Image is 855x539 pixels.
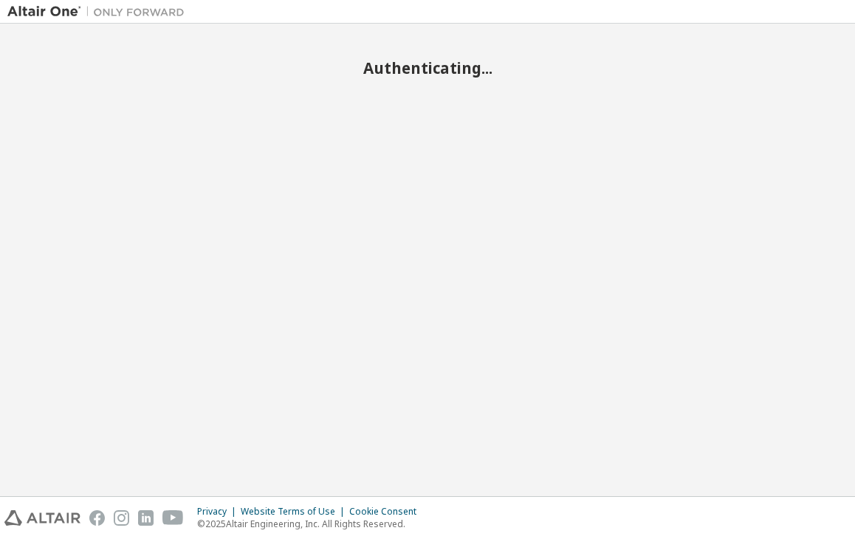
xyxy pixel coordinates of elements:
img: facebook.svg [89,510,105,526]
img: youtube.svg [162,510,184,526]
img: Altair One [7,4,192,19]
div: Cookie Consent [349,506,425,518]
img: instagram.svg [114,510,129,526]
p: © 2025 Altair Engineering, Inc. All Rights Reserved. [197,518,425,530]
div: Website Terms of Use [241,506,349,518]
h2: Authenticating... [7,58,848,78]
img: altair_logo.svg [4,510,80,526]
img: linkedin.svg [138,510,154,526]
div: Privacy [197,506,241,518]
